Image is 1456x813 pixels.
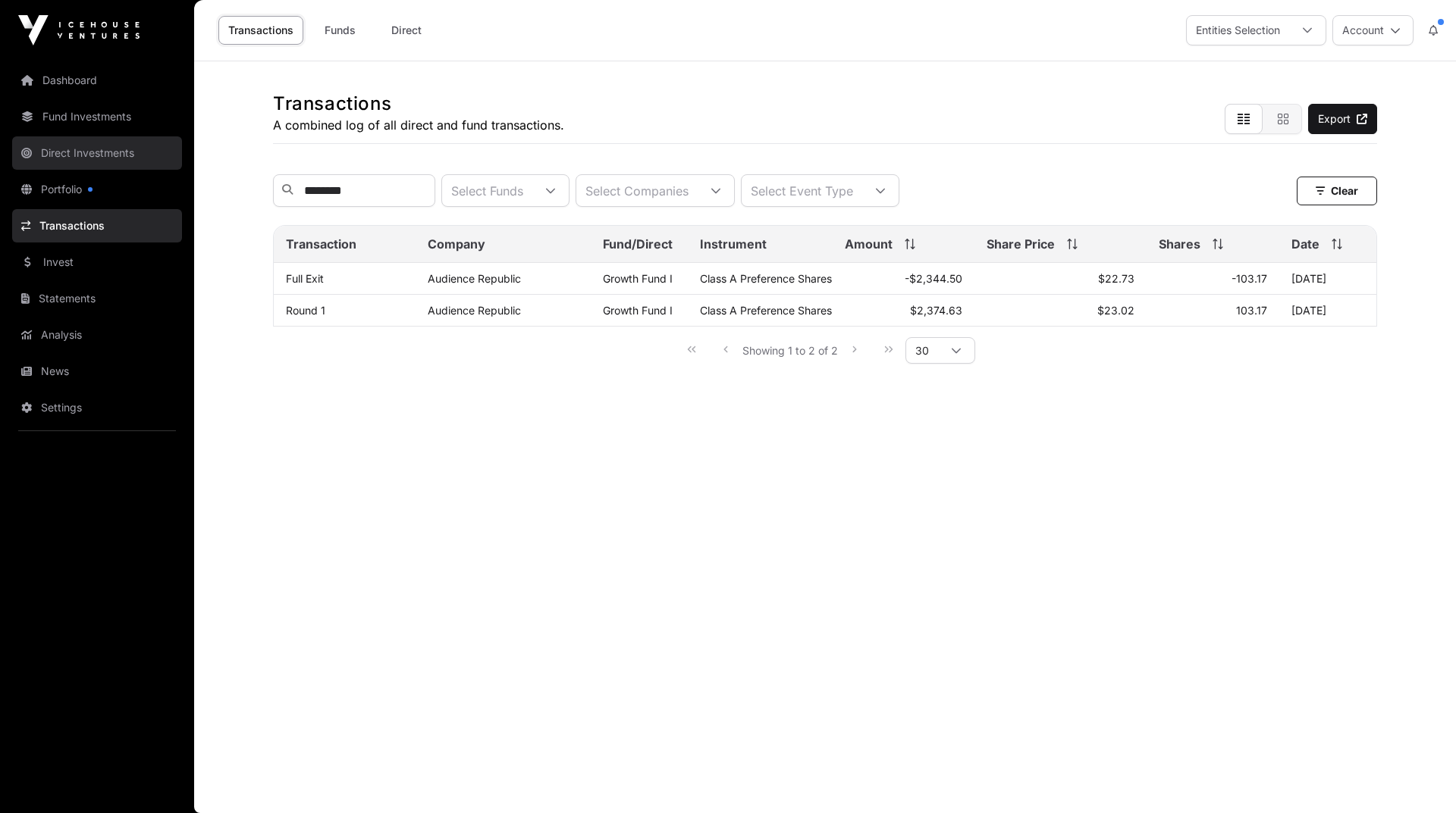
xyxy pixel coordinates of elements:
[1308,104,1377,134] a: Export
[1332,15,1414,45] button: Account
[603,304,673,317] a: Growth Fund I
[273,92,564,116] h1: Transactions
[286,272,324,285] a: Full Exit
[376,16,437,45] a: Direct
[1236,304,1267,317] span: 103.17
[428,304,521,317] a: Audience Republic
[12,355,182,388] a: News
[576,175,698,206] div: Select Companies
[273,116,564,134] p: A combined log of all direct and fund transactions.
[833,295,974,327] td: $2,374.63
[603,272,673,285] a: Growth Fund I
[428,235,485,253] span: Company
[987,235,1055,253] span: Share Price
[286,304,325,317] a: Round 1
[742,344,838,357] span: Showing 1 to 2 of 2
[833,263,974,295] td: -$2,344.50
[1291,235,1319,253] span: Date
[1297,177,1377,205] button: Clear
[1232,272,1267,285] span: -103.17
[700,272,832,285] span: Class A Preference Shares
[1098,272,1134,285] span: $22.73
[1159,235,1200,253] span: Shares
[1097,304,1134,317] span: $23.02
[1380,740,1456,813] iframe: Chat Widget
[12,391,182,424] a: Settings
[286,235,356,253] span: Transaction
[845,235,893,253] span: Amount
[442,175,532,206] div: Select Funds
[12,136,182,170] a: Direct Investments
[12,318,182,352] a: Analysis
[218,16,303,45] a: Transactions
[12,64,182,97] a: Dashboard
[12,209,182,242] a: Transactions
[742,175,862,206] div: Select Event Type
[700,235,767,253] span: Instrument
[1279,295,1376,327] td: [DATE]
[428,272,521,285] a: Audience Republic
[18,15,140,45] img: Icehouse Ventures Logo
[309,16,370,45] a: Funds
[906,338,938,363] span: Rows per page
[12,173,182,206] a: Portfolio
[1279,263,1376,295] td: [DATE]
[12,282,182,315] a: Statements
[603,235,673,253] span: Fund/Direct
[12,245,182,279] a: Invest
[700,304,832,317] span: Class A Preference Shares
[1187,16,1289,45] div: Entities Selection
[12,100,182,133] a: Fund Investments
